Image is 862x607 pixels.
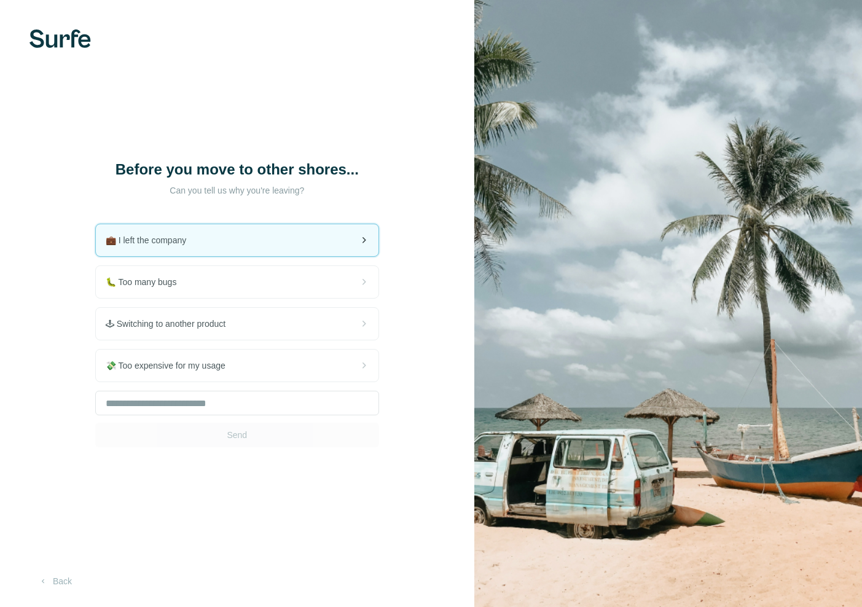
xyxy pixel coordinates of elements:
img: Surfe's logo [29,29,91,48]
span: 🕹 Switching to another product [106,318,235,330]
span: 💸 Too expensive for my usage [106,359,235,372]
h1: Before you move to other shores... [114,160,360,179]
span: 💼 I left the company [106,234,196,246]
span: 🐛 Too many bugs [106,276,187,288]
button: Back [29,570,80,592]
p: Can you tell us why you're leaving? [114,184,360,197]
